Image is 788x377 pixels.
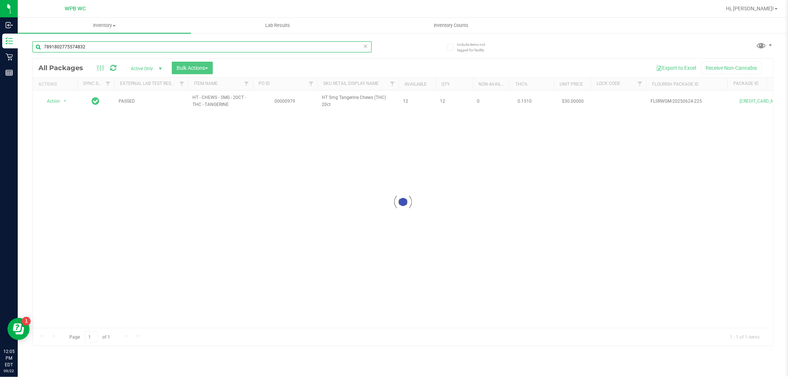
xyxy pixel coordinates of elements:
span: Include items not tagged for facility [457,42,494,53]
span: Inventory [18,22,191,29]
inline-svg: Retail [6,53,13,61]
inline-svg: Inbound [6,21,13,29]
p: 12:05 PM EDT [3,348,14,368]
span: Lab Results [255,22,300,29]
span: Clear [363,41,368,51]
p: 09/22 [3,368,14,374]
inline-svg: Inventory [6,37,13,45]
input: Search Package ID, Item Name, SKU, Lot or Part Number... [33,41,372,52]
a: Inventory Counts [364,18,538,33]
a: Inventory [18,18,191,33]
iframe: Resource center [7,318,30,340]
inline-svg: Reports [6,69,13,76]
span: Hi, [PERSON_NAME]! [726,6,774,11]
iframe: Resource center unread badge [22,317,31,326]
a: Lab Results [191,18,364,33]
span: Inventory Counts [424,22,478,29]
span: WPB WC [65,6,86,12]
